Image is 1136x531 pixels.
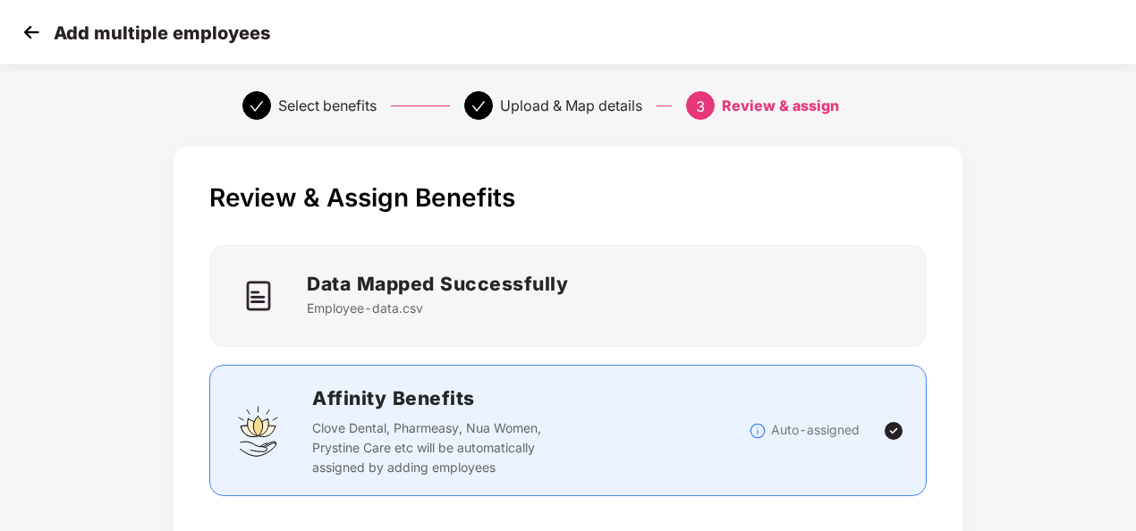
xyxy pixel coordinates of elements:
img: svg+xml;base64,PHN2ZyB4bWxucz0iaHR0cDovL3d3dy53My5vcmcvMjAwMC9zdmciIHdpZHRoPSIzMCIgaGVpZ2h0PSIzMC... [18,19,45,46]
img: icon [232,269,285,323]
p: Review & Assign Benefits [209,182,927,213]
p: Auto-assigned [771,420,860,440]
h2: Affinity Benefits [312,383,749,413]
h2: Data Mapped Successfully [307,269,568,299]
span: check [250,99,264,114]
div: Review & assign [722,91,839,120]
p: Clove Dental, Pharmeasy, Nua Women, Prystine Care etc will be automatically assigned by adding em... [312,418,574,477]
span: 3 [696,97,705,115]
div: Select benefits [278,91,377,120]
img: svg+xml;base64,PHN2ZyBpZD0iSW5mb18tXzMyeDMyIiBkYXRhLW5hbWU9IkluZm8gLSAzMngzMiIgeG1sbnM9Imh0dHA6Ly... [749,422,767,440]
p: Employee-data.csv [307,299,568,318]
p: Add multiple employees [54,22,270,44]
img: svg+xml;base64,PHN2ZyBpZD0iVGljay0yNHgyNCIgeG1sbnM9Imh0dHA6Ly93d3cudzMub3JnLzIwMDAvc3ZnIiB3aWR0aD... [883,420,904,442]
img: svg+xml;base64,PHN2ZyBpZD0iQWZmaW5pdHlfQmVuZWZpdHMiIGRhdGEtbmFtZT0iQWZmaW5pdHkgQmVuZWZpdHMiIHhtbG... [232,404,285,458]
span: check [471,99,486,114]
div: Upload & Map details [500,91,642,120]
